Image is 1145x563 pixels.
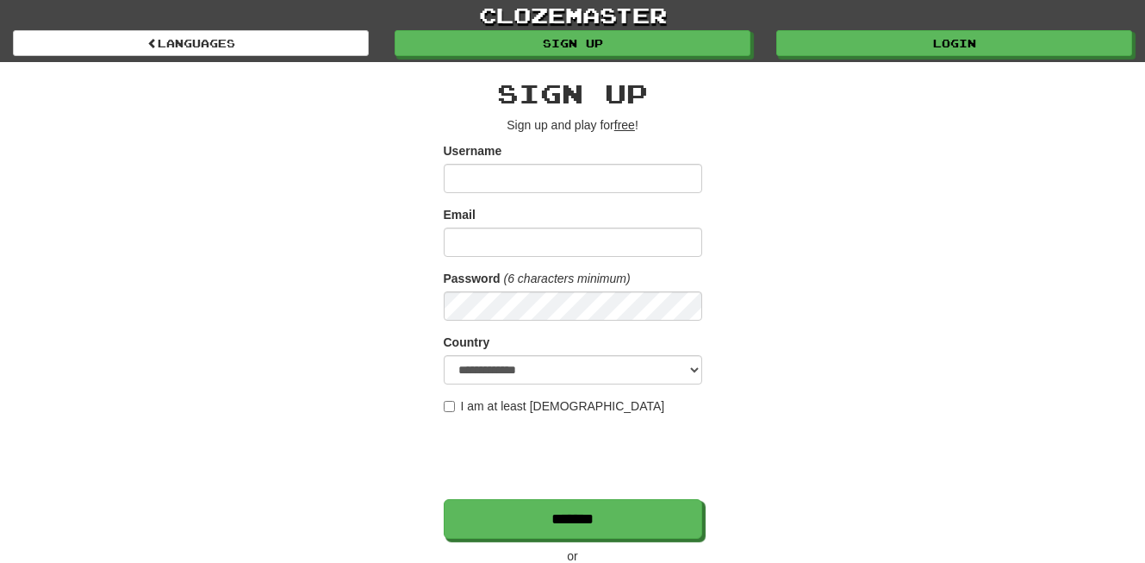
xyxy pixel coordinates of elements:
[444,397,665,415] label: I am at least [DEMOGRAPHIC_DATA]
[444,116,702,134] p: Sign up and play for !
[13,30,369,56] a: Languages
[444,142,502,160] label: Username
[614,118,635,132] u: free
[776,30,1132,56] a: Login
[444,206,476,223] label: Email
[444,334,490,351] label: Country
[444,270,501,287] label: Password
[395,30,750,56] a: Sign up
[444,401,455,412] input: I am at least [DEMOGRAPHIC_DATA]
[444,79,702,108] h2: Sign up
[504,272,631,285] em: (6 characters minimum)
[444,423,706,491] iframe: reCAPTCHA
